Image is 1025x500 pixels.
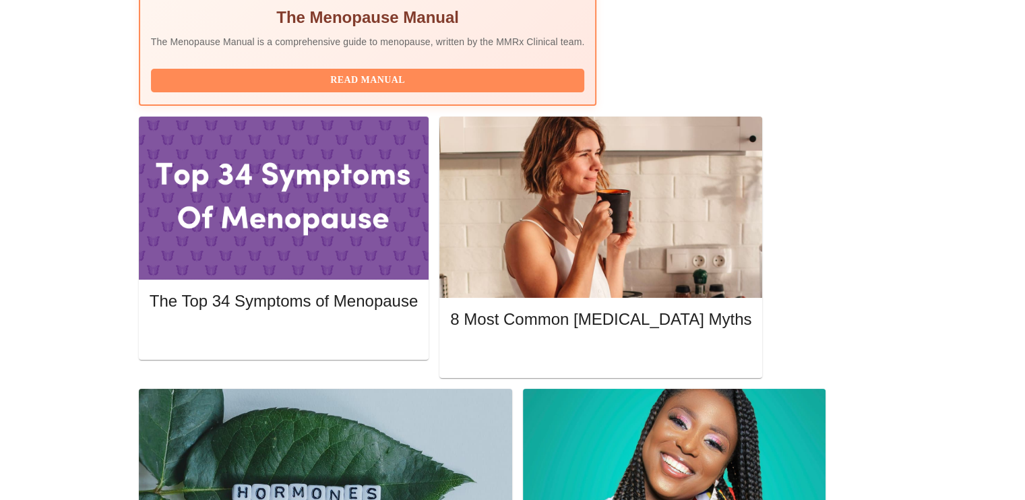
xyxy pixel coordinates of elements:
h5: 8 Most Common [MEDICAL_DATA] Myths [450,309,751,330]
h5: The Top 34 Symptoms of Menopause [150,290,418,312]
h5: The Menopause Manual [151,7,585,28]
span: Read More [163,327,404,344]
button: Read Manual [151,69,585,92]
span: Read More [464,346,738,363]
button: Read More [450,343,751,367]
span: Read Manual [164,72,571,89]
a: Read Manual [151,73,588,85]
a: Read More [150,329,421,340]
button: Read More [150,324,418,348]
p: The Menopause Manual is a comprehensive guide to menopause, written by the MMRx Clinical team. [151,35,585,49]
a: Read More [450,348,755,359]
